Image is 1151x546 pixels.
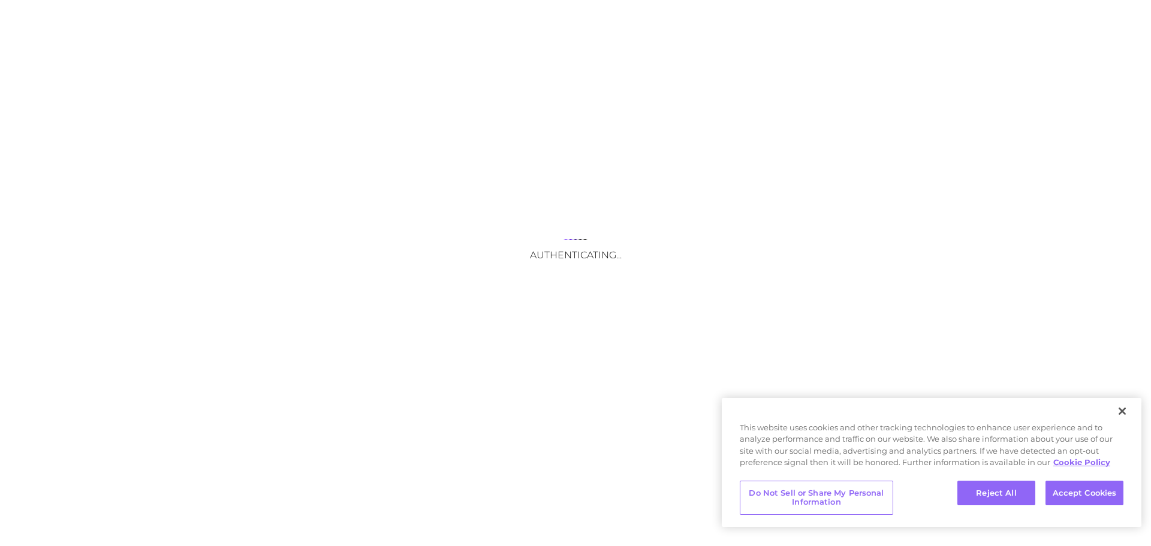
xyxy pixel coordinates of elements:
button: Accept Cookies [1045,481,1123,506]
div: This website uses cookies and other tracking technologies to enhance user experience and to analy... [722,422,1141,475]
h3: Authenticating... [456,249,695,261]
a: More information about your privacy, opens in a new tab [1053,457,1110,467]
div: Privacy [722,398,1141,527]
button: Close [1109,398,1135,424]
div: Cookie banner [722,398,1141,527]
button: Do Not Sell or Share My Personal Information, Opens the preference center dialog [740,481,893,515]
button: Reject All [957,481,1035,506]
